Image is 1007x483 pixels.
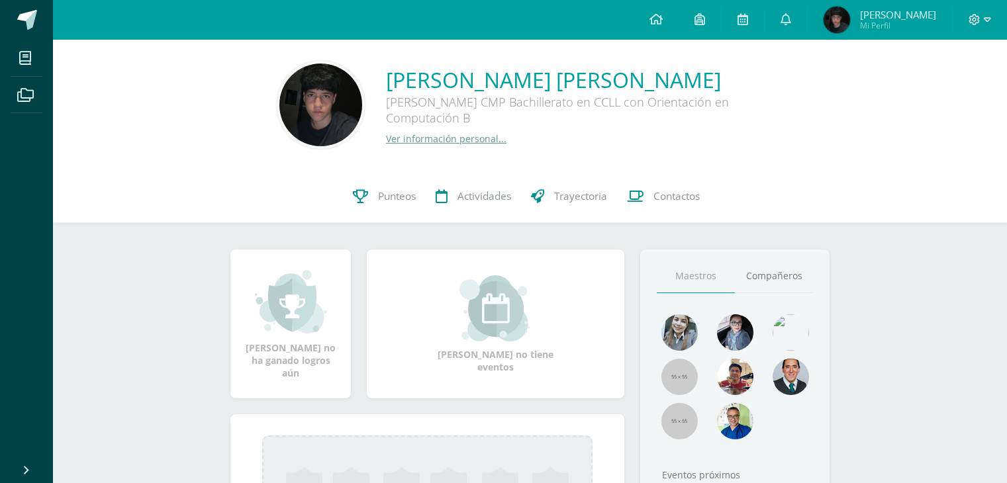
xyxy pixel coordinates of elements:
a: [PERSON_NAME] [PERSON_NAME] [386,66,783,94]
img: 55x55 [661,403,698,439]
span: Mi Perfil [860,20,936,31]
a: Ver información personal... [386,132,506,145]
img: b82f3f7c7e05ef176e63ff9f5642e54a.png [279,64,362,146]
img: 10741f48bcca31577cbcd80b61dad2f3.png [717,403,753,439]
img: c25c8a4a46aeab7e345bf0f34826bacf.png [773,314,809,351]
span: Punteos [378,189,416,203]
img: d723f480a93857577efc22627a0b9ad7.png [824,7,850,33]
a: Maestros [657,259,735,293]
img: 11152eb22ca3048aebc25a5ecf6973a7.png [717,359,753,395]
a: Actividades [426,170,521,223]
a: Trayectoria [521,170,617,223]
span: Actividades [457,189,511,203]
img: 45bd7986b8947ad7e5894cbc9b781108.png [661,314,698,351]
a: Compañeros [735,259,813,293]
img: 55x55 [661,359,698,395]
div: [PERSON_NAME] no tiene eventos [430,275,562,373]
img: event_small.png [459,275,532,341]
div: Eventos próximos [657,468,813,481]
div: [PERSON_NAME] CMP Bachillerato en CCLL con Orientación en Computación B [386,94,783,132]
img: b8baad08a0802a54ee139394226d2cf3.png [717,314,753,351]
div: [PERSON_NAME] no ha ganado logros aún [244,269,338,379]
span: Trayectoria [554,189,607,203]
span: [PERSON_NAME] [860,8,936,21]
a: Punteos [343,170,426,223]
a: Contactos [617,170,710,223]
img: achievement_small.png [255,269,327,335]
span: Contactos [653,189,700,203]
img: eec80b72a0218df6e1b0c014193c2b59.png [773,359,809,395]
